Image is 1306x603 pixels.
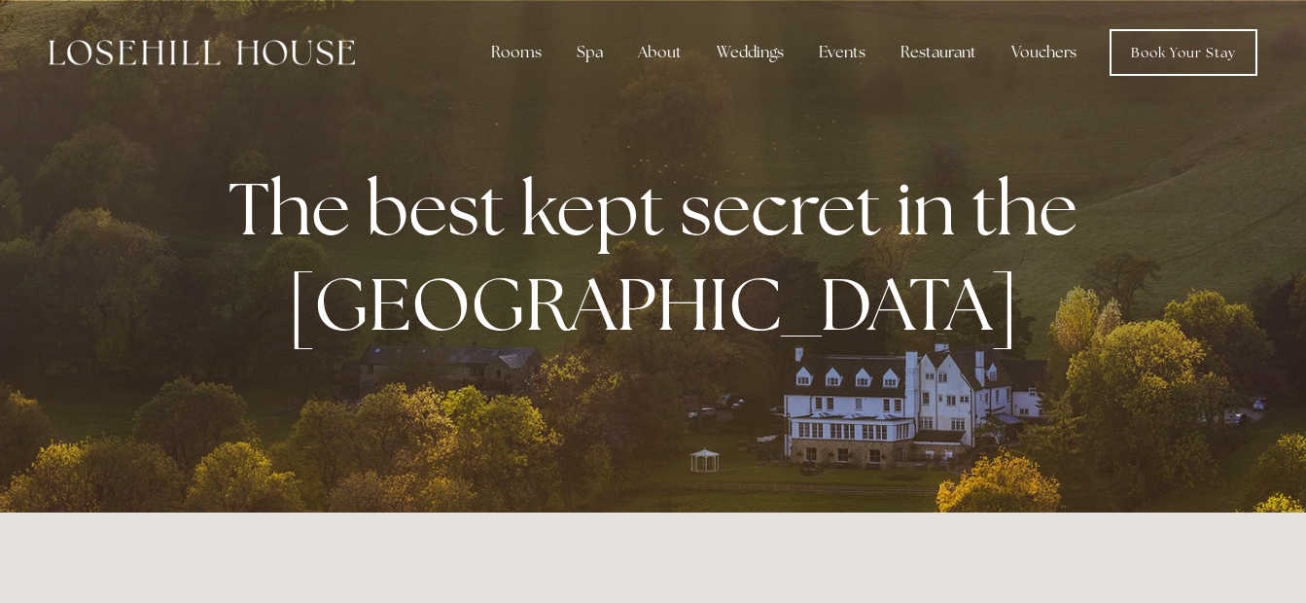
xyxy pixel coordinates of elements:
[49,40,355,65] img: Losehill House
[229,160,1093,351] strong: The best kept secret in the [GEOGRAPHIC_DATA]
[476,33,557,72] div: Rooms
[622,33,697,72] div: About
[1110,29,1257,76] a: Book Your Stay
[561,33,618,72] div: Spa
[803,33,881,72] div: Events
[885,33,992,72] div: Restaurant
[996,33,1092,72] a: Vouchers
[701,33,799,72] div: Weddings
